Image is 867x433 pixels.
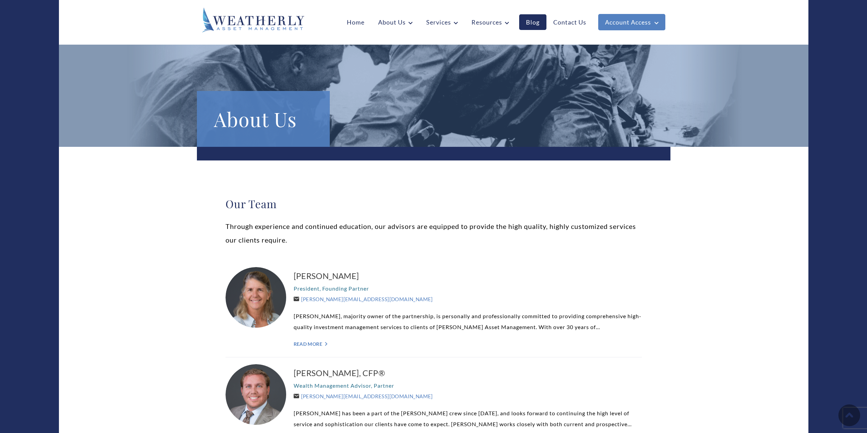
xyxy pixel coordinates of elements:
p: Through experience and continued education, our advisors are equipped to provide the high quality... [226,219,642,247]
h1: About Us [214,108,313,130]
a: [PERSON_NAME] [294,270,642,281]
a: [PERSON_NAME][EMAIL_ADDRESS][DOMAIN_NAME] [294,296,433,302]
a: [PERSON_NAME], CFP® [294,368,642,378]
a: About Us [371,14,419,30]
p: [PERSON_NAME] has been a part of the [PERSON_NAME] crew since [DATE], and looks forward to contin... [294,408,642,430]
a: Home [340,14,371,30]
a: Resources [465,14,516,30]
img: Weatherly [202,7,304,33]
a: [PERSON_NAME][EMAIL_ADDRESS][DOMAIN_NAME] [294,393,433,399]
a: Contact Us [546,14,593,30]
p: [PERSON_NAME], majority owner of the partnership, is personally and professionally committed to p... [294,311,642,333]
h2: Our Team [226,197,642,211]
a: Read More "> [294,341,642,347]
p: Wealth Management Advisor, Partner [294,380,642,391]
a: Account Access [598,14,665,30]
a: Services [419,14,465,30]
p: President, Founding Partner [294,283,642,294]
a: Blog [519,14,546,30]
